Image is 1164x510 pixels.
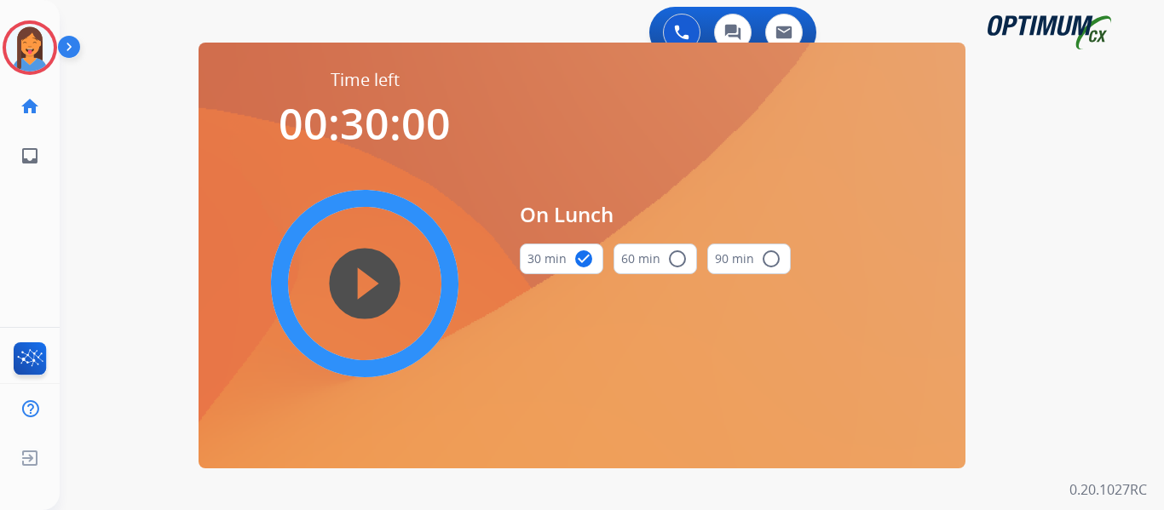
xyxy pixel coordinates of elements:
mat-icon: radio_button_unchecked [667,249,688,269]
mat-icon: check_circle [573,249,594,269]
span: On Lunch [520,199,791,230]
p: 0.20.1027RC [1069,479,1147,500]
mat-icon: radio_button_unchecked [761,249,781,269]
span: 00:30:00 [279,95,451,152]
img: avatar [6,24,54,72]
mat-icon: inbox [20,146,40,166]
mat-icon: play_circle_filled [354,273,375,294]
button: 30 min [520,244,603,274]
button: 90 min [707,244,791,274]
mat-icon: home [20,96,40,117]
button: 60 min [614,244,697,274]
span: Time left [331,68,400,92]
